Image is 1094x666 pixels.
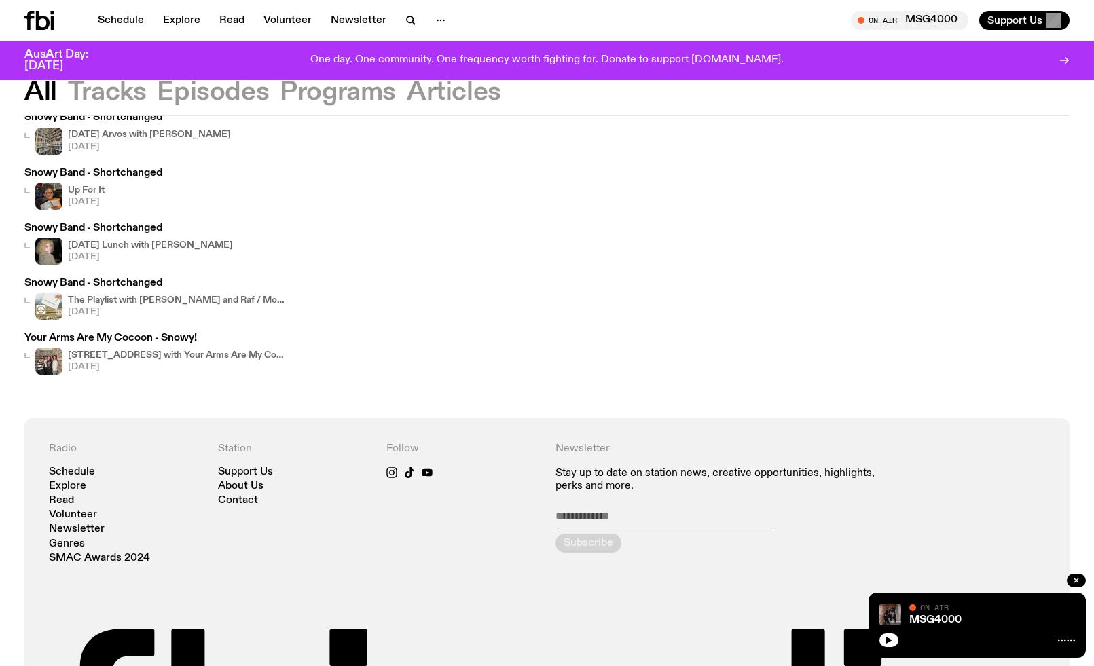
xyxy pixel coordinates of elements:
button: On AirMSG4000 [851,11,968,30]
h4: [STREET_ADDRESS] with Your Arms Are My Cocoon [68,351,285,360]
a: MSG4000 [909,614,962,625]
button: Episodes [157,80,269,105]
h4: [DATE] Lunch with [PERSON_NAME] [68,241,233,250]
h3: Snowy Band - Shortchanged [24,223,233,234]
a: Schedule [49,467,95,477]
a: About Us [218,481,263,492]
a: Contact [218,496,258,506]
h4: Station [218,443,371,456]
h4: Newsletter [555,443,877,456]
h3: Your Arms Are My Cocoon - Snowy! [24,333,285,344]
h3: Snowy Band - Shortchanged [24,168,162,179]
img: Artist Your Arms Are My Cocoon in the fbi music library [35,348,62,375]
h4: Radio [49,443,202,456]
a: Read [211,11,253,30]
h4: The Playlist with [PERSON_NAME] and Raf / Mouseatouille AOTW [68,296,285,305]
button: All [24,80,57,105]
span: [DATE] [68,363,285,371]
button: Support Us [979,11,1070,30]
a: Snowy Band - ShortchangedA digital camera photo of Zara looking to her right at the camera, smili... [24,223,233,265]
a: Genres [49,539,85,549]
p: One day. One community. One frequency worth fighting for. Donate to support [DOMAIN_NAME]. [310,54,784,67]
span: On Air [920,603,949,612]
span: [DATE] [68,308,285,316]
a: SMAC Awards 2024 [49,553,150,563]
h3: Snowy Band - Shortchanged [24,278,285,289]
a: Volunteer [49,510,97,520]
a: Volunteer [255,11,320,30]
span: [DATE] [68,253,233,261]
a: Snowy Band - ShortchangedThe Playlist with [PERSON_NAME] and Raf / Mouseatouille AOTW[DATE] [24,278,285,320]
a: Newsletter [49,524,105,534]
span: [DATE] [68,143,231,151]
a: Read [49,496,74,506]
h4: [DATE] Arvos with [PERSON_NAME] [68,130,231,139]
button: Articles [407,80,501,105]
a: Explore [155,11,208,30]
a: Explore [49,481,86,492]
button: Tracks [68,80,147,105]
span: Support Us [987,14,1042,26]
a: Newsletter [323,11,395,30]
span: [DATE] [68,198,105,206]
a: Schedule [90,11,152,30]
h3: Snowy Band - Shortchanged [24,113,231,123]
h4: Follow [386,443,539,456]
p: Stay up to date on station news, creative opportunities, highlights, perks and more. [555,467,877,493]
img: A corner shot of the fbi music library [35,128,62,155]
a: Support Us [218,467,273,477]
h3: AusArt Day: [DATE] [24,49,111,72]
a: Snowy Band - ShortchangedUp For It[DATE] [24,168,162,210]
a: Your Arms Are My Cocoon - Snowy!Artist Your Arms Are My Cocoon in the fbi music library[STREET_AD... [24,333,285,375]
button: Programs [280,80,396,105]
h4: Up For It [68,186,105,195]
button: Subscribe [555,534,621,553]
a: Snowy Band - ShortchangedA corner shot of the fbi music library[DATE] Arvos with [PERSON_NAME][DATE] [24,113,231,154]
img: A digital camera photo of Zara looking to her right at the camera, smiling. She is wearing a ligh... [35,238,62,265]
